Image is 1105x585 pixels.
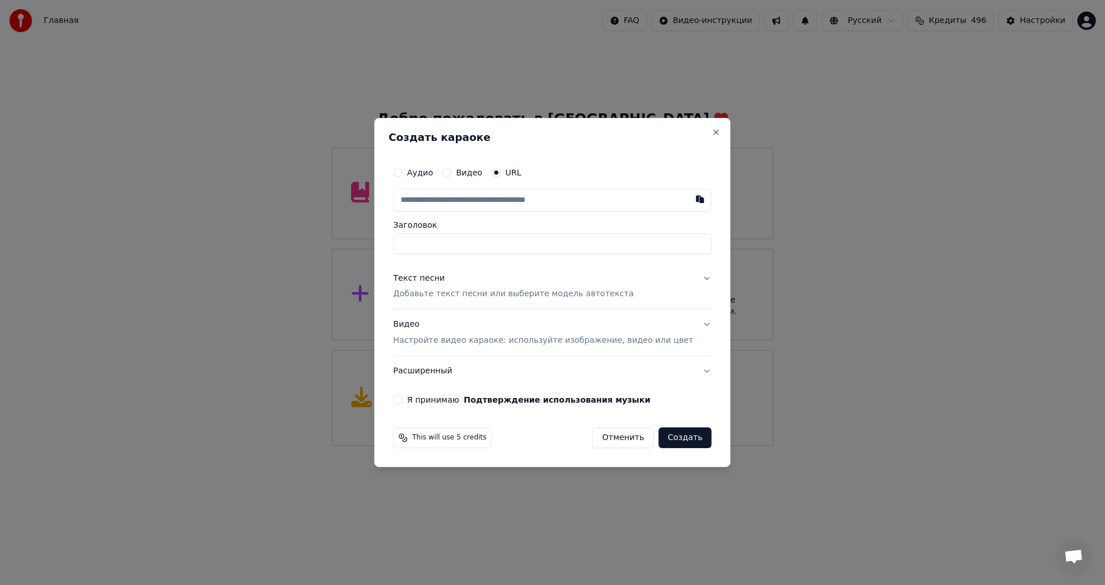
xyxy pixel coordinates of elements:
[393,356,711,386] button: Расширенный
[505,169,521,177] label: URL
[393,263,711,309] button: Текст песниДобавьте текст песни или выберите модель автотекста
[393,319,693,347] div: Видео
[393,273,445,284] div: Текст песни
[464,396,650,404] button: Я принимаю
[407,169,433,177] label: Аудио
[592,427,654,448] button: Отменить
[388,132,716,143] h2: Создать караоке
[393,335,693,346] p: Настройте видео караоке: используйте изображение, видео или цвет
[412,433,486,442] span: This will use 5 credits
[393,310,711,356] button: ВидеоНастройте видео караоке: используйте изображение, видео или цвет
[456,169,482,177] label: Видео
[393,289,634,300] p: Добавьте текст песни или выберите модель автотекста
[393,221,711,229] label: Заголовок
[658,427,711,448] button: Создать
[407,396,650,404] label: Я принимаю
